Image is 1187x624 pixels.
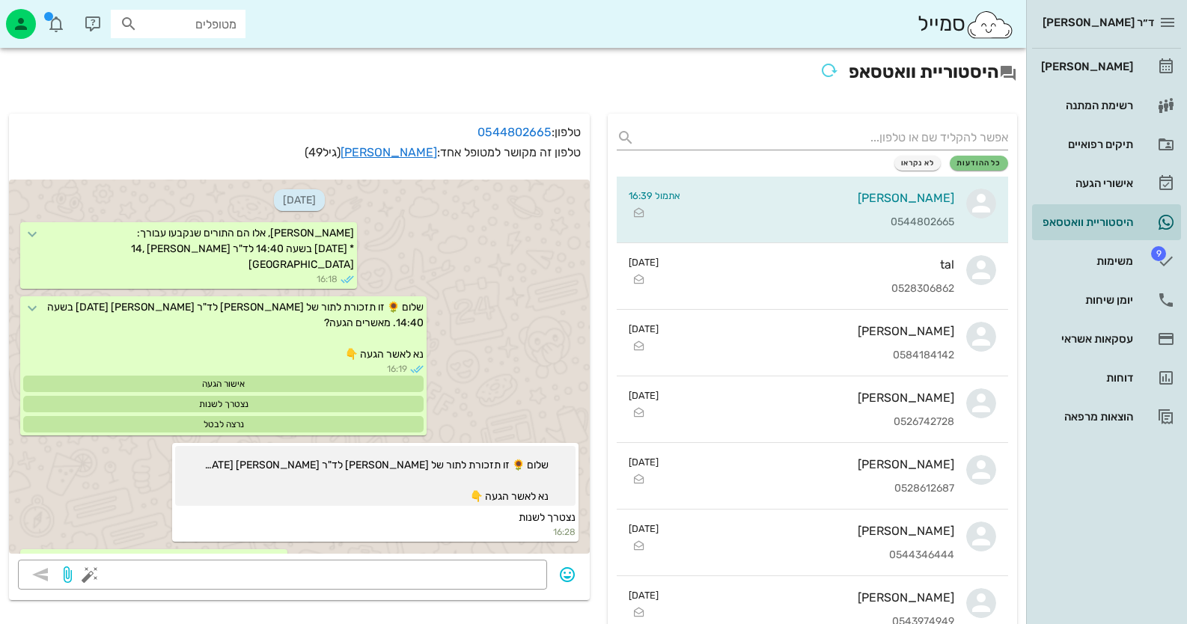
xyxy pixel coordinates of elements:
div: [PERSON_NAME] [671,391,954,405]
div: [PERSON_NAME] [1038,61,1133,73]
span: [PERSON_NAME], אלו הם התורים שנקבעו עבורך: * [DATE] בשעה 14:40 לד"ר [PERSON_NAME] 14, [GEOGRAPHIC... [129,227,354,271]
small: [DATE] [629,588,659,602]
span: ד״ר [PERSON_NAME] [1043,16,1154,29]
a: [PERSON_NAME] [1032,49,1181,85]
div: הוצאות מרפאה [1038,411,1133,423]
span: כל ההודעות [956,159,1001,168]
div: [PERSON_NAME] [671,590,954,605]
div: תיקים רפואיים [1038,138,1133,150]
a: תגמשימות [1032,243,1181,279]
a: הוצאות מרפאה [1032,399,1181,435]
a: תיקים רפואיים [1032,126,1181,162]
button: כל ההודעות [950,156,1008,171]
small: [DATE] [629,255,659,269]
span: תג [1151,246,1166,261]
div: רשימת המתנה [1038,100,1133,111]
small: [DATE] [629,455,659,469]
small: [DATE] [629,322,659,336]
img: SmileCloud logo [965,10,1014,40]
div: [PERSON_NAME] [671,457,954,471]
div: [PERSON_NAME] [671,324,954,338]
small: [DATE] [629,521,659,536]
div: 0544346444 [671,549,954,562]
div: 0526742728 [671,416,954,429]
span: לא נקראו [901,159,935,168]
div: נרצה לבטל [23,416,424,432]
div: 0584184142 [671,349,954,362]
p: טלפון: [18,123,581,144]
div: 0528612687 [671,483,954,495]
a: עסקאות אשראי [1032,321,1181,357]
small: [DATE] [629,388,659,403]
div: יומן שיחות [1038,294,1133,306]
span: 49 [308,145,323,159]
a: [PERSON_NAME] [341,145,437,159]
a: דוחות [1032,360,1181,396]
span: תג [44,12,53,21]
input: אפשר להקליד שם או טלפון... [641,126,1008,150]
small: 16:28 [175,525,576,539]
span: 16:19 [387,362,407,376]
div: עסקאות אשראי [1038,333,1133,345]
span: שלום 🌻 זו תזכורת לתור של [PERSON_NAME] לד"ר [PERSON_NAME] [DATE] בשעה 14:40. מאשרים הגעה? נא לאשר... [45,301,424,361]
a: היסטוריית וואטסאפ [1032,204,1181,240]
div: tal [671,257,954,272]
div: היסטוריית וואטסאפ [1038,216,1133,228]
button: לא נקראו [894,156,942,171]
a: אישורי הגעה [1032,165,1181,201]
div: 0544802665 [692,216,954,229]
span: נצטרך לשנות [519,511,576,524]
div: נצטרך לשנות [23,396,424,412]
div: [PERSON_NAME] [671,524,954,538]
a: יומן שיחות [1032,282,1181,318]
div: 0528306862 [671,283,954,296]
div: דוחות [1038,372,1133,384]
a: 0544802665 [477,125,552,139]
p: טלפון זה מקושר למטופל אחד: [18,144,581,162]
div: משימות [1038,255,1133,267]
div: סמייל [918,8,1014,40]
span: שלום 🌻 זו תזכורת לתור של [PERSON_NAME] לד"ר [PERSON_NAME] [DATE] בשעה 14:40. מאשרים הגעה? נא לאשר... [202,457,549,503]
span: [DATE] [274,189,325,211]
small: אתמול 16:39 [629,189,680,203]
span: (גיל ) [305,145,341,159]
div: אישורי הגעה [1038,177,1133,189]
h2: היסטוריית וואטסאפ [9,57,1017,90]
div: [PERSON_NAME] [692,191,954,205]
div: אישור הגעה [23,376,424,392]
span: 16:18 [317,272,338,286]
a: רשימת המתנה [1032,88,1181,123]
